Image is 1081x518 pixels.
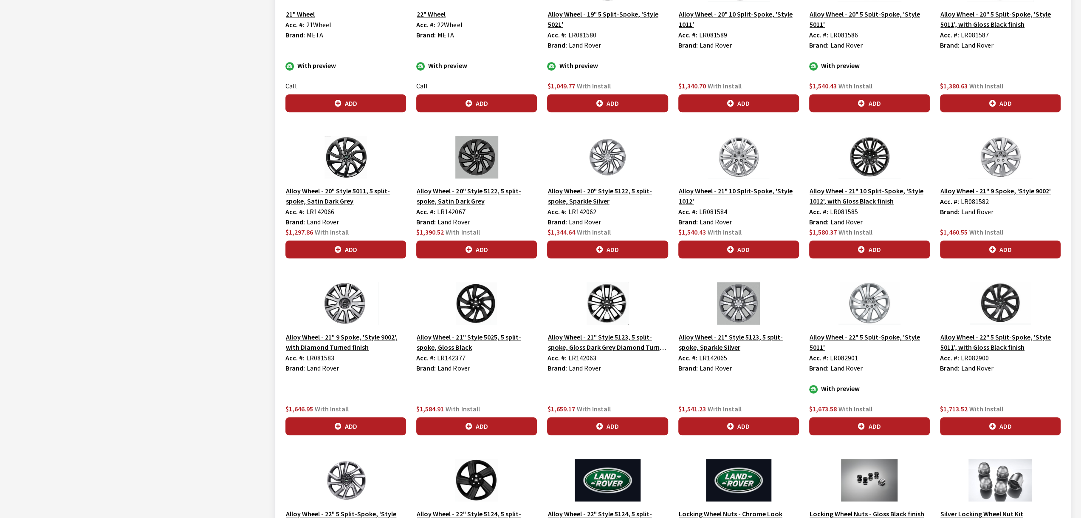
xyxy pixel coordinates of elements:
img: Image for Silver Locking Wheel Nut Kit [940,459,1061,501]
label: Call [285,81,297,91]
span: Land Rover [568,218,601,226]
span: With Install [446,405,480,413]
button: Add [547,417,668,435]
span: 22Wheel [437,20,462,29]
span: With Install [969,82,1003,90]
img: Image for Alloy Wheel - 22&quot; 5 Split-Spoke, &#39;Style 5011&#39;, with Gloss Black finish [940,282,1061,325]
button: Alloy Wheel - 20" Style 5122, 5 split-spoke, Satin Dark Grey [416,185,537,207]
span: Land Rover [568,364,601,372]
button: 21" Wheel [285,8,315,20]
button: Alloy Wheel - 22" 5 Split-Spoke, 'Style 5011', with Gloss Black finish [940,331,1061,353]
button: Add [416,417,537,435]
img: Image for Locking Wheel Nuts - Chrome Look finish [678,459,799,501]
label: Brand: [940,40,960,50]
span: Land Rover [961,207,994,216]
button: Add [678,241,799,258]
button: Add [547,94,668,112]
span: $1,460.55 [940,228,968,236]
span: LR081582 [961,197,989,206]
label: Brand: [547,217,567,227]
span: LR142067 [437,207,465,216]
span: With Install [708,82,742,90]
label: Brand: [416,363,436,373]
span: $1,344.64 [547,228,575,236]
label: Acc. #: [678,30,697,40]
span: META [437,31,454,39]
span: Land Rover [700,218,732,226]
span: LR081589 [699,31,727,39]
img: Image for Alloy Wheel - 22&quot; Style 5124, 5 split-spoke, Gloss Dark Grey Diamond Turned finish [547,459,668,501]
button: Add [285,241,406,258]
span: With Install [576,228,610,236]
button: Add [416,241,537,258]
label: Acc. #: [940,353,959,363]
span: LR142377 [437,354,465,362]
span: LR081580 [568,31,596,39]
img: Image for Alloy Wheel - 20&quot; Style 5122, 5 split-spoke, Satin Dark Grey [416,136,537,178]
button: Add [416,94,537,112]
img: Image for Alloy Wheel - 21&quot; Style 5123, 5 split-spoke, Sparkle Silver [678,282,799,325]
img: Image for Alloy Wheel - 22&quot; 5 Split-Spoke, &#39;Style 5025&#39;, Machine Polished finish [285,459,406,501]
label: Acc. #: [416,20,435,30]
label: Brand: [547,363,567,373]
label: Acc. #: [940,196,959,207]
span: LR081585 [830,207,858,216]
span: $1,049.77 [547,82,575,90]
label: Acc. #: [547,207,566,217]
label: Acc. #: [678,207,697,217]
div: With preview [809,383,930,393]
div: With preview [285,60,406,71]
button: Add [940,417,1061,435]
span: Land Rover [568,41,601,49]
span: With Install [838,228,872,236]
button: Alloy Wheel - 20" Style 5122, 5 split-spoke, Sparkle Silver [547,185,668,207]
span: With Install [446,228,480,236]
label: Brand: [809,217,829,227]
button: Alloy Wheel - 19" 5 Split-Spoke, 'Style 5021' [547,8,668,30]
img: Image for Alloy Wheel - 21&quot; Style 5025, 5 split-spoke, Gloss Black [416,282,537,325]
img: Image for Locking Wheel Nuts - Gloss Black finish [809,459,930,501]
span: With Install [708,228,742,236]
img: Image for Alloy Wheel - 22&quot; 5 Split-Spoke, &#39;Style 5011&#39; [809,282,930,325]
button: Add [678,94,799,112]
span: $1,580.37 [809,228,837,236]
span: LR082900 [961,354,989,362]
label: Brand: [809,363,829,373]
label: Acc. #: [416,207,435,217]
button: Alloy Wheel - 21" 9 Spoke, 'Style 9002' [940,185,1051,196]
button: Alloy Wheel - 20" 5 Split-Spoke, 'Style 5011', with Gloss Black finish [940,8,1061,30]
button: Add [940,94,1061,112]
button: Alloy Wheel - 22" 5 Split-Spoke, 'Style 5011' [809,331,930,353]
span: $1,713.52 [940,405,968,413]
label: Brand: [285,30,305,40]
span: Land Rover [307,218,339,226]
label: Brand: [416,217,436,227]
label: Acc. #: [809,353,828,363]
button: Alloy Wheel - 21" Style 5123, 5 split-spoke, Gloss Dark Grey Diamond Turned finish [547,331,668,353]
button: Alloy Wheel - 21" 10 Split-Spoke, 'Style 1012', with Gloss Black finish [809,185,930,207]
span: LR142065 [699,354,727,362]
span: With Install [838,405,872,413]
button: Add [809,417,930,435]
label: Acc. #: [285,20,305,30]
button: Alloy Wheel - 20" 10 Split-Spoke, 'Style 1011' [678,8,799,30]
button: Add [678,417,799,435]
span: LR081587 [961,31,989,39]
label: Acc. #: [285,207,305,217]
button: 22" Wheel [416,8,446,20]
label: Brand: [940,363,960,373]
label: Acc. #: [416,353,435,363]
label: Brand: [547,40,567,50]
span: Land Rover [437,218,470,226]
button: Add [285,94,406,112]
span: With Install [315,405,349,413]
label: Call [416,81,428,91]
button: Alloy Wheel - 21" Style 5025, 5 split-spoke, Gloss Black [416,331,537,353]
label: Brand: [285,363,305,373]
label: Brand: [809,40,829,50]
span: LR081584 [699,207,727,216]
label: Acc. #: [678,353,697,363]
span: LR081586 [830,31,858,39]
label: Acc. #: [940,30,959,40]
span: $1,659.17 [547,405,575,413]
